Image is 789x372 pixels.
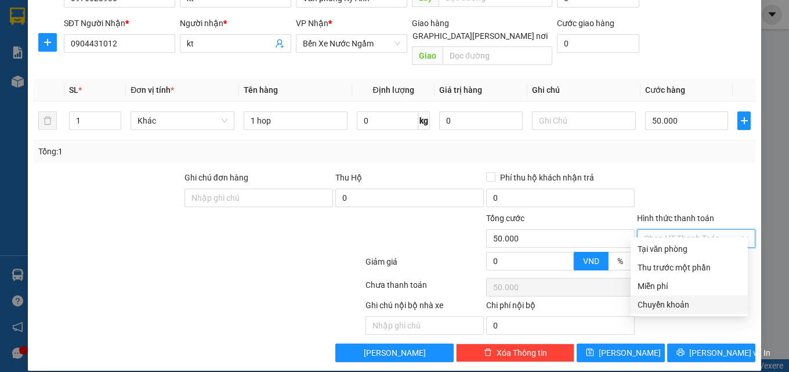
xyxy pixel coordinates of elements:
span: Tổng cước [486,214,524,223]
button: printer[PERSON_NAME] và In [667,344,755,362]
div: Chi phí nội bộ [486,299,635,316]
label: Hình thức thanh toán [637,214,714,223]
span: kg [418,111,430,130]
span: % [617,257,623,266]
span: Thu Hộ [335,173,362,182]
span: SL [69,85,78,95]
div: Chuyển khoản [638,298,741,311]
button: [PERSON_NAME] [335,344,454,362]
button: save[PERSON_NAME] [577,344,665,362]
span: [PERSON_NAME] và In [689,346,770,359]
span: Tên hàng [244,85,278,95]
span: Định lượng [373,85,414,95]
input: Nhập ghi chú [365,316,484,335]
span: [PERSON_NAME] [599,346,661,359]
div: Chưa thanh toán [364,279,485,299]
span: Bến Xe Nước Ngầm [303,35,400,52]
div: Tại văn phòng [638,243,741,255]
span: delete [484,348,492,357]
div: Ghi chú nội bộ nhà xe [365,299,484,316]
input: Cước giao hàng [557,34,639,53]
span: Phí thu hộ khách nhận trả [495,171,599,184]
span: Đơn vị tính [131,85,174,95]
label: Ghi chú đơn hàng [184,173,248,182]
span: plus [39,38,56,47]
label: Cước giao hàng [557,19,614,28]
input: Ghi Chú [532,111,636,130]
span: [PERSON_NAME] [364,346,426,359]
input: VD: Bàn, Ghế [244,111,348,130]
div: SĐT Người Nhận [64,17,175,30]
div: Miễn phí [638,280,741,292]
span: printer [676,348,685,357]
button: plus [38,33,57,52]
div: Thu trước một phần [638,261,741,274]
span: plus [738,116,750,125]
span: VP Nhận [296,19,328,28]
input: 0 [439,111,523,130]
input: Dọc đường [443,46,552,65]
div: Tổng: 1 [38,145,306,158]
span: [GEOGRAPHIC_DATA][PERSON_NAME] nơi [389,30,552,42]
th: Ghi chú [527,79,640,102]
span: user-add [275,39,284,48]
span: Cước hàng [645,85,685,95]
span: Giao hàng [412,19,449,28]
button: plus [737,111,751,130]
span: Xóa Thông tin [497,346,547,359]
span: VND [583,257,599,266]
button: delete [38,111,57,130]
div: Người nhận [180,17,291,30]
span: save [586,348,594,357]
span: Giá trị hàng [439,85,482,95]
div: Giảm giá [364,255,485,276]
input: Ghi chú đơn hàng [184,189,333,207]
span: Khác [137,112,227,129]
button: deleteXóa Thông tin [456,344,574,362]
span: Giao [412,46,443,65]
